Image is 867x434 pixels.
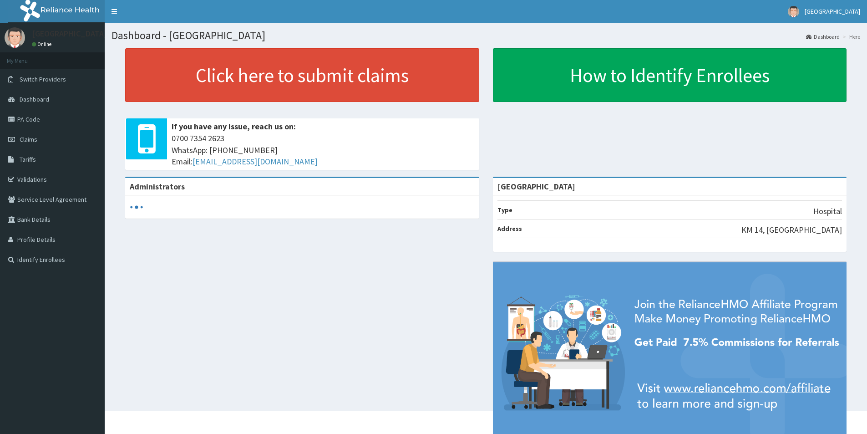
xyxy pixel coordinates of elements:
img: User Image [788,6,799,17]
a: [EMAIL_ADDRESS][DOMAIN_NAME] [193,156,318,167]
p: KM 14, [GEOGRAPHIC_DATA] [741,224,842,236]
li: Here [841,33,860,41]
a: How to Identify Enrollees [493,48,847,102]
p: [GEOGRAPHIC_DATA] [32,30,107,38]
b: If you have any issue, reach us on: [172,121,296,132]
span: 0700 7354 2623 WhatsApp: [PHONE_NUMBER] Email: [172,133,475,168]
b: Type [497,206,512,214]
strong: [GEOGRAPHIC_DATA] [497,181,575,192]
span: Tariffs [20,155,36,163]
h1: Dashboard - [GEOGRAPHIC_DATA] [112,30,860,41]
span: Dashboard [20,95,49,103]
img: User Image [5,27,25,48]
svg: audio-loading [130,200,143,214]
p: Hospital [813,205,842,217]
b: Administrators [130,181,185,192]
b: Address [497,225,522,233]
a: Dashboard [806,33,840,41]
a: Online [32,41,54,47]
span: [GEOGRAPHIC_DATA] [805,7,860,15]
a: Click here to submit claims [125,48,479,102]
span: Switch Providers [20,75,66,83]
span: Claims [20,135,37,143]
